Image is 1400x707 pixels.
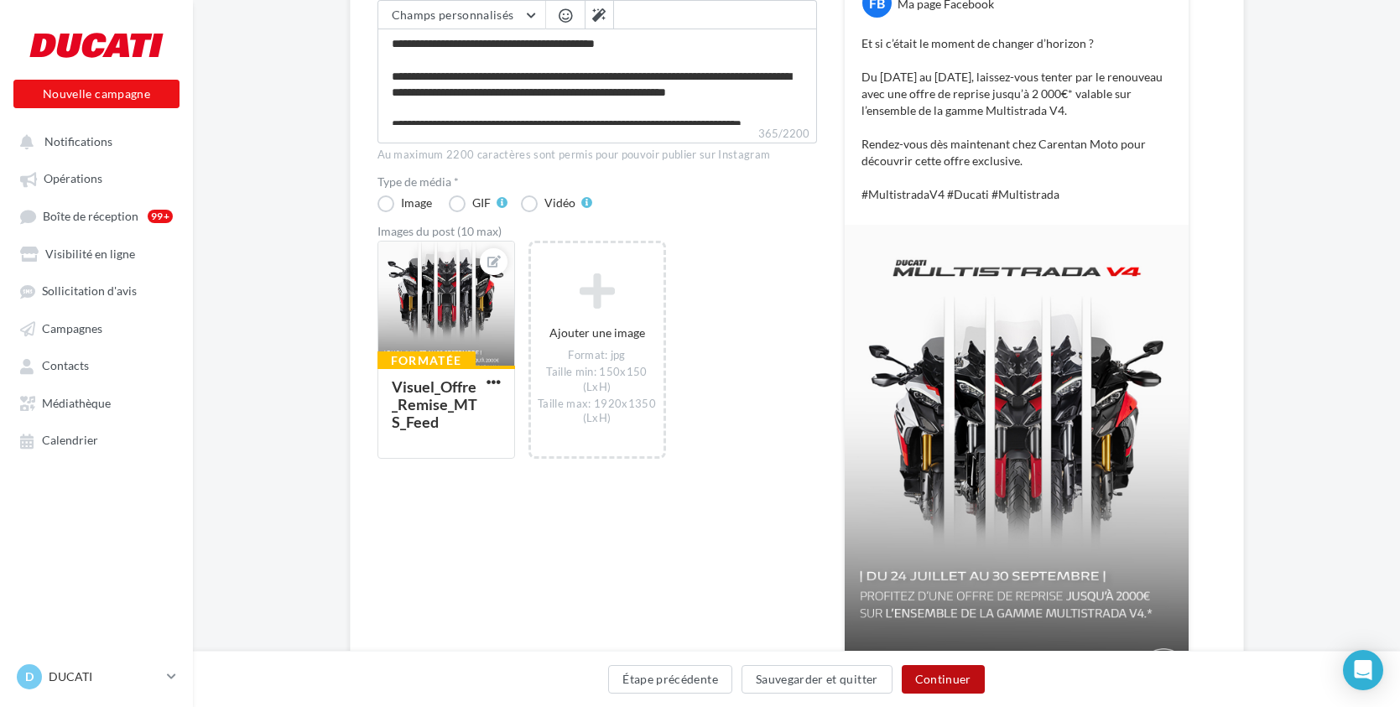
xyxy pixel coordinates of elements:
div: Visuel_Offre_Remise_MTS_Feed [392,377,477,431]
div: GIF [472,197,491,209]
span: Opérations [44,172,102,186]
label: Type de média * [377,176,817,188]
span: Médiathèque [42,396,111,410]
a: Opérations [10,163,183,193]
span: D [25,668,34,685]
span: Sollicitation d'avis [42,284,137,299]
span: Campagnes [42,321,102,335]
button: Nouvelle campagne [13,80,180,108]
span: Visibilité en ligne [45,247,135,261]
button: Continuer [902,665,985,694]
p: DUCATI [49,668,160,685]
p: Et si c’était le moment de changer d’horizon ? Du [DATE] au [DATE], laissez-vous tenter par le re... [861,35,1172,203]
span: Contacts [42,359,89,373]
button: Notifications [10,126,176,156]
span: Boîte de réception [43,209,138,223]
a: Boîte de réception99+ [10,200,183,231]
a: Calendrier [10,424,183,455]
div: Au maximum 2200 caractères sont permis pour pouvoir publier sur Instagram [377,148,817,163]
button: Étape précédente [608,665,732,694]
div: 99+ [148,210,173,223]
div: Formatée [377,351,476,370]
button: Sauvegarder et quitter [742,665,893,694]
span: Calendrier [42,434,98,448]
span: Notifications [44,134,112,148]
div: Vidéo [544,197,575,209]
div: Images du post (10 max) [377,226,817,237]
a: Contacts [10,350,183,380]
div: Image [401,197,432,209]
a: Visibilité en ligne [10,238,183,268]
a: Médiathèque [10,387,183,418]
a: Campagnes [10,313,183,343]
button: Champs personnalisés [378,1,545,29]
a: D DUCATI [13,661,180,693]
div: Open Intercom Messenger [1343,650,1383,690]
span: Champs personnalisés [392,8,514,22]
a: Sollicitation d'avis [10,275,183,305]
label: 365/2200 [377,125,817,143]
